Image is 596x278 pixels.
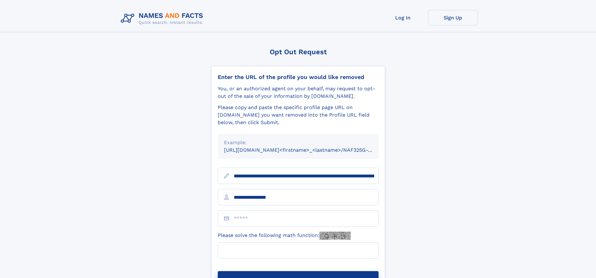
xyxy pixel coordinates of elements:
a: Sign Up [428,10,478,25]
img: Logo Names and Facts [118,10,208,27]
div: You, or an authorized agent on your behalf, may request to opt-out of the sale of your informatio... [218,85,379,100]
div: Example: [224,139,372,146]
div: Opt Out Request [211,48,385,56]
label: Please solve the following math function: [218,232,351,240]
div: Please copy and paste the specific profile page URL on [DOMAIN_NAME] you want removed into the Pr... [218,104,379,126]
a: Log In [378,10,428,25]
div: Enter the URL of the profile you would like removed [218,74,379,81]
small: [URL][DOMAIN_NAME]<firstname>_<lastname>/NAF325G-xxxxxxxx [224,147,390,153]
